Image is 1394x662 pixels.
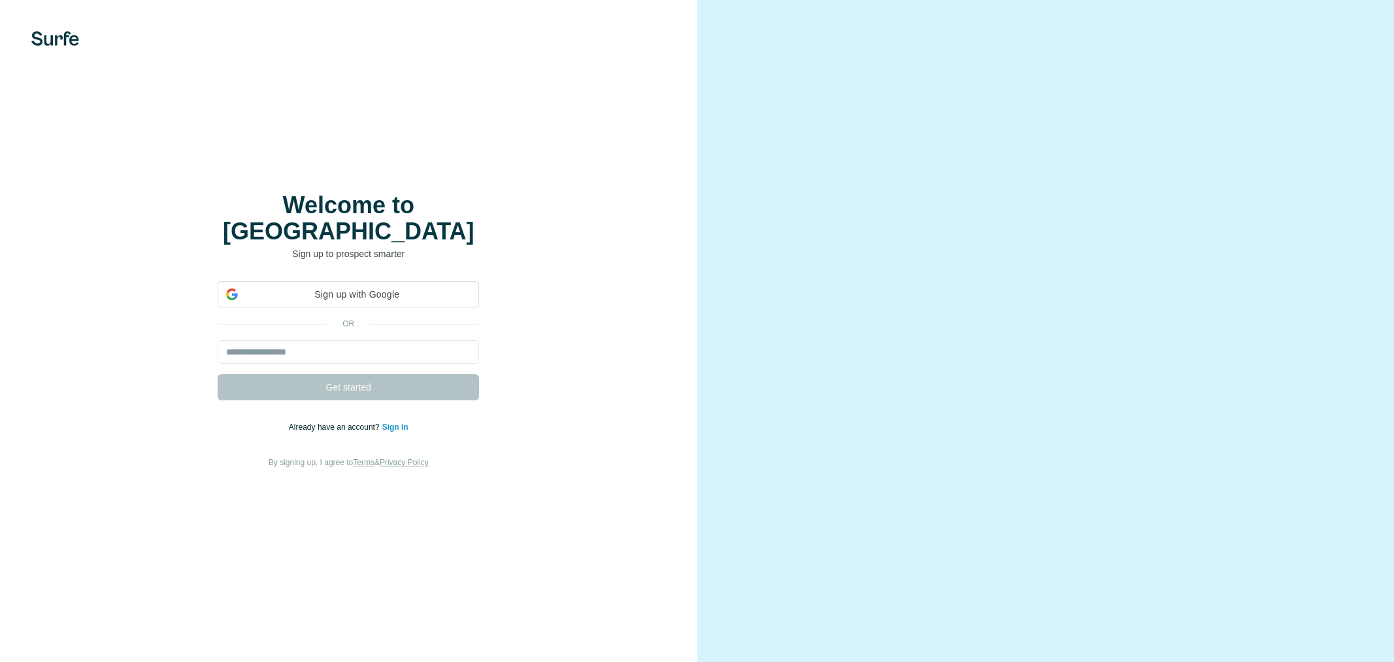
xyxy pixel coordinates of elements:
h1: Welcome to [GEOGRAPHIC_DATA] [218,192,479,245]
a: Privacy Policy [380,458,429,467]
iframe: Sign in with Google Button [211,306,486,335]
span: Sign up with Google [243,288,471,302]
span: By signing up, I agree to & [269,458,429,467]
img: Surfe's logo [31,31,79,46]
div: Sign up with Google [218,281,479,307]
p: Sign up to prospect smarter [218,247,479,260]
a: Terms [353,458,374,467]
a: Sign in [382,423,408,432]
span: Already have an account? [289,423,382,432]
